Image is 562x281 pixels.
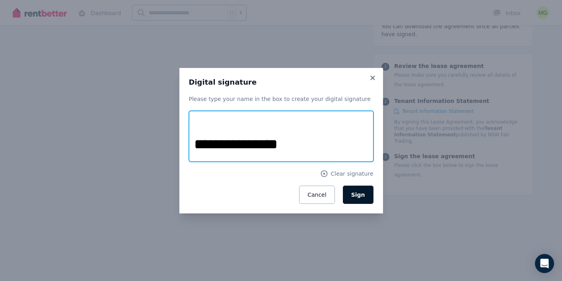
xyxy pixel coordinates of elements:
span: Clear signature [331,170,373,178]
button: Sign [343,186,373,204]
button: Cancel [299,186,334,204]
span: Sign [351,192,365,198]
div: Open Intercom Messenger [535,254,554,273]
p: Please type your name in the box to create your digital signature [189,95,373,103]
h3: Digital signature [189,78,373,87]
